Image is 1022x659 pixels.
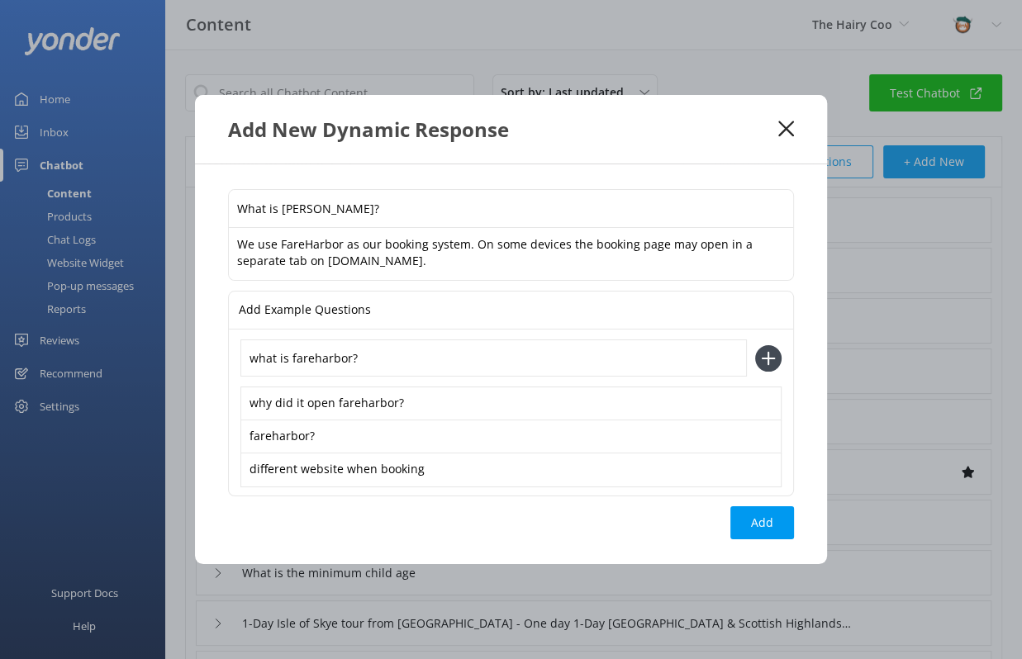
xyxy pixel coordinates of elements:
input: Add customer expression [240,339,747,377]
div: Add New Dynamic Response [228,116,778,143]
button: Close [778,121,794,137]
button: Add [730,506,794,539]
div: different website when booking [240,453,782,487]
textarea: We use FareHarbor as our booking system. On some devices the booking page may open in a separate ... [229,228,793,280]
input: Type a new question... [229,190,793,227]
div: why did it open fareharbor? [240,386,782,421]
p: Add Example Questions [239,292,371,329]
div: fareharbor? [240,420,782,454]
